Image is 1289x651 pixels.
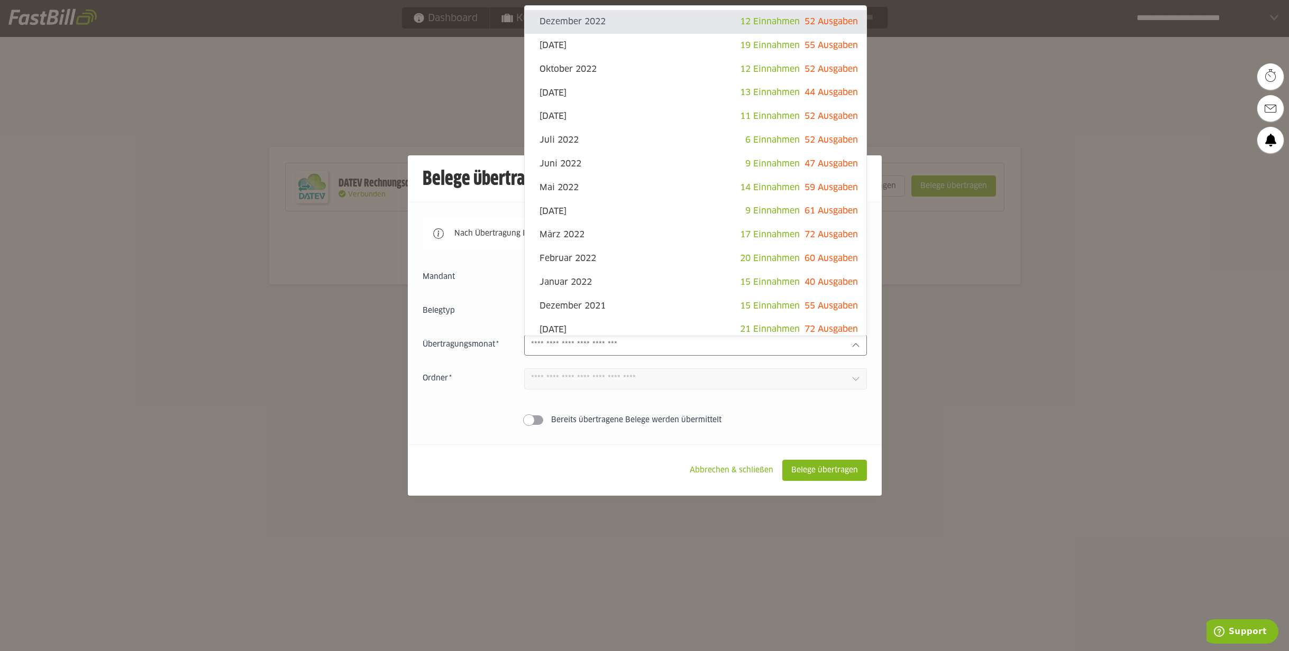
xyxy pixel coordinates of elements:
span: 72 Ausgaben [805,230,858,239]
span: 52 Ausgaben [805,65,858,73]
sl-switch: Bereits übertragene Belege werden übermittelt [423,415,867,425]
span: 52 Ausgaben [805,112,858,120]
sl-button: Abbrechen & schließen [681,460,782,481]
span: 14 Einnahmen [740,183,800,192]
span: 11 Einnahmen [740,112,800,120]
sl-option: Februar 2022 [525,247,866,271]
span: 9 Einnahmen [745,207,800,215]
sl-option: [DATE] [525,318,866,341]
span: 52 Ausgaben [805,136,858,144]
span: 52 Ausgaben [805,17,858,26]
sl-option: Juli 2022 [525,128,866,152]
span: 9 Einnahmen [745,160,800,168]
span: 21 Einnahmen [740,325,800,333]
span: 44 Ausgaben [805,88,858,97]
span: 15 Einnahmen [740,278,800,286]
span: 17 Einnahmen [740,230,800,239]
sl-option: Dezember 2021 [525,294,866,318]
sl-option: März 2022 [525,223,866,247]
sl-option: [DATE] [525,199,866,223]
span: 20 Einnahmen [740,254,800,263]
span: 13 Einnahmen [740,88,800,97]
sl-option: [DATE] [525,34,866,58]
span: 60 Ausgaben [805,254,858,263]
span: 19 Einnahmen [740,41,800,50]
sl-button: Belege übertragen [782,460,867,481]
span: 47 Ausgaben [805,160,858,168]
sl-option: Oktober 2022 [525,58,866,81]
span: 55 Ausgaben [805,302,858,310]
span: 40 Ausgaben [805,278,858,286]
sl-option: Mai 2022 [525,176,866,200]
span: 12 Einnahmen [740,17,800,26]
sl-option: Januar 2022 [525,271,866,294]
span: 6 Einnahmen [745,136,800,144]
span: 59 Ausgaben [805,183,858,192]
sl-option: [DATE] [525,81,866,105]
span: 12 Einnahmen [740,65,800,73]
sl-option: Juni 2022 [525,152,866,176]
span: 55 Ausgaben [805,41,858,50]
sl-option: [DATE] [525,105,866,128]
span: 72 Ausgaben [805,325,858,333]
span: 15 Einnahmen [740,302,800,310]
iframe: Öffnet ein Widget, in dem Sie weitere Informationen finden [1206,619,1278,646]
sl-option: Dezember 2022 [525,10,866,34]
span: 61 Ausgaben [805,207,858,215]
